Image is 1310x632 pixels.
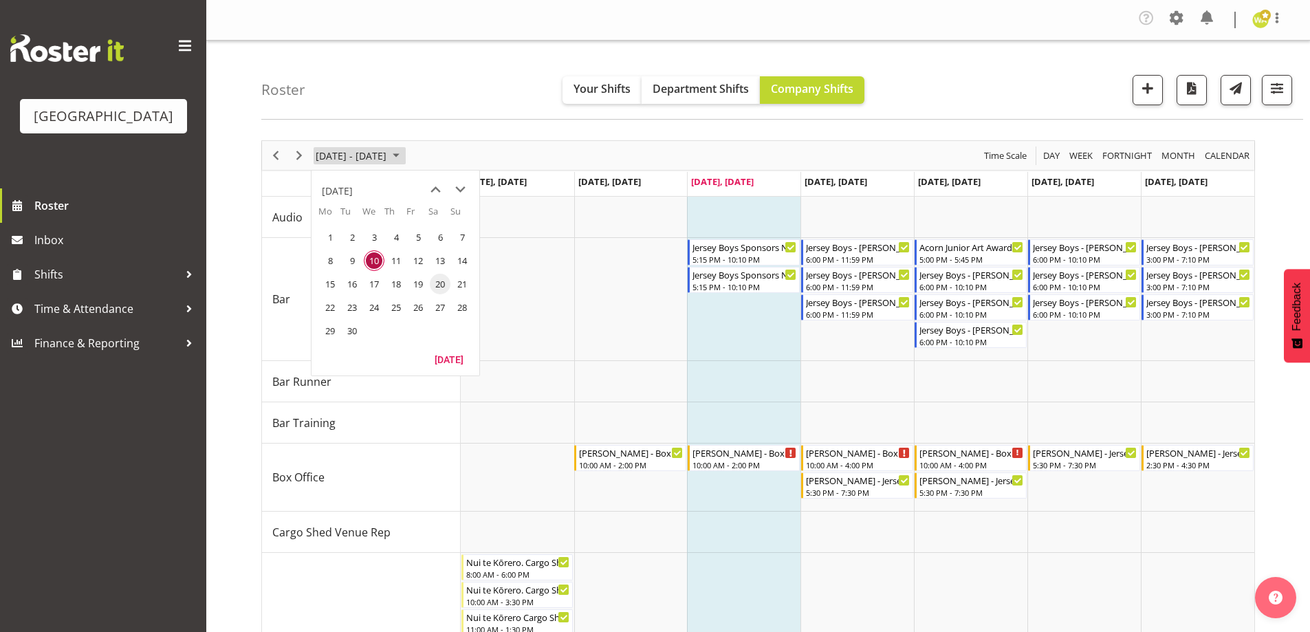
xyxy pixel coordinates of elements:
[688,445,800,471] div: Box Office"s event - Wendy - Box Office (Daytime Shifts) - Unfilled Begin From Wednesday, Septemb...
[34,195,199,216] span: Roster
[1031,175,1094,188] span: [DATE], [DATE]
[466,596,570,607] div: 10:00 AM - 3:30 PM
[386,274,406,294] span: Thursday, September 18, 2025
[1028,239,1140,265] div: Bar"s event - Jersey Boys - Kelly Shepherd Begin From Saturday, September 13, 2025 at 6:00:00 PM ...
[919,268,1023,281] div: Jersey Boys - [PERSON_NAME]
[262,197,461,238] td: Audio resource
[983,147,1028,164] span: Time Scale
[771,81,853,96] span: Company Shifts
[806,487,910,498] div: 5:30 PM - 7:30 PM
[408,274,428,294] span: Friday, September 19, 2025
[386,250,406,271] span: Thursday, September 11, 2025
[915,294,1027,320] div: Bar"s event - Jersey Boys - Jordan Sanft Begin From Friday, September 12, 2025 at 6:00:00 PM GMT+...
[915,239,1027,265] div: Bar"s event - Acorn Junior Art Awards - X-Space. FOHM/Bar Shift - Chris Darlington Begin From Fri...
[653,81,749,96] span: Department Shifts
[342,320,362,341] span: Tuesday, September 30, 2025
[1146,254,1250,265] div: 3:00 PM - 7:10 PM
[430,297,450,318] span: Saturday, September 27, 2025
[34,106,173,127] div: [GEOGRAPHIC_DATA]
[806,295,910,309] div: Jersey Boys - [PERSON_NAME]
[1142,239,1254,265] div: Bar"s event - Jersey Boys - Aiddie Carnihan Begin From Sunday, September 14, 2025 at 3:00:00 PM G...
[578,175,641,188] span: [DATE], [DATE]
[982,147,1029,164] button: Time Scale
[579,459,683,470] div: 10:00 AM - 2:00 PM
[1145,175,1208,188] span: [DATE], [DATE]
[919,309,1023,320] div: 6:00 PM - 10:10 PM
[919,281,1023,292] div: 6:00 PM - 10:10 PM
[1033,281,1137,292] div: 6:00 PM - 10:10 PM
[320,320,340,341] span: Monday, September 29, 2025
[1033,254,1137,265] div: 6:00 PM - 10:10 PM
[579,446,683,459] div: [PERSON_NAME] - Box Office (Daytime Shifts) - [PERSON_NAME]
[261,82,305,98] h4: Roster
[322,177,353,205] div: title
[287,141,311,170] div: Next
[1252,12,1269,28] img: wendy-auld9530.jpg
[806,446,910,459] div: [PERSON_NAME] - Box Office (Daytime Shifts) - Unfilled
[461,554,574,580] div: Catering"s event - Nui te Kōrero. Cargo Shed. 0800 - 1800 Shift - Ruby Grace Begin From Monday, S...
[466,582,570,596] div: Nui te Kōrero. Cargo Shed. RF Shift - [PERSON_NAME]
[290,147,309,164] button: Next
[806,473,910,487] div: [PERSON_NAME] - Jersey Boys - Box Office - [PERSON_NAME]
[801,294,913,320] div: Bar"s event - Jersey Boys - Dominique Vogler Begin From Thursday, September 11, 2025 at 6:00:00 P...
[1041,147,1062,164] button: Timeline Day
[919,473,1023,487] div: [PERSON_NAME] - Jersey Boys - Box Office - [PERSON_NAME]
[1042,147,1061,164] span: Day
[264,141,287,170] div: Previous
[34,230,199,250] span: Inbox
[272,524,391,541] span: Cargo Shed Venue Rep
[642,76,760,104] button: Department Shifts
[430,250,450,271] span: Saturday, September 13, 2025
[574,445,686,471] div: Box Office"s event - Wendy - Box Office (Daytime Shifts) - Wendy Auld Begin From Tuesday, Septemb...
[34,298,179,319] span: Time & Attendance
[272,415,336,431] span: Bar Training
[919,446,1023,459] div: [PERSON_NAME] - Box Office (Daytime Shifts) - Unfilled
[806,254,910,265] div: 6:00 PM - 11:59 PM
[342,250,362,271] span: Tuesday, September 9, 2025
[466,569,570,580] div: 8:00 AM - 6:00 PM
[801,239,913,265] div: Bar"s event - Jersey Boys - Chris Darlington Begin From Thursday, September 11, 2025 at 6:00:00 P...
[801,267,913,293] div: Bar"s event - Jersey Boys - Aaron Smart Begin From Thursday, September 11, 2025 at 6:00:00 PM GMT...
[1284,269,1310,362] button: Feedback - Show survey
[452,274,472,294] span: Sunday, September 21, 2025
[262,238,461,361] td: Bar resource
[919,254,1023,265] div: 5:00 PM - 5:45 PM
[1033,268,1137,281] div: Jersey Boys - [PERSON_NAME]
[1221,75,1251,105] button: Send a list of all shifts for the selected filtered period to all rostered employees.
[430,274,450,294] span: Saturday, September 20, 2025
[428,205,450,226] th: Sa
[760,76,864,104] button: Company Shifts
[919,336,1023,347] div: 6:00 PM - 10:10 PM
[806,240,910,254] div: Jersey Boys - [PERSON_NAME]
[1203,147,1252,164] button: Month
[692,281,796,292] div: 5:15 PM - 10:10 PM
[452,297,472,318] span: Sunday, September 28, 2025
[452,250,472,271] span: Sunday, September 14, 2025
[272,469,325,486] span: Box Office
[1033,446,1137,459] div: [PERSON_NAME] - Jersey Boys - Box Office - [PERSON_NAME] Awhina [PERSON_NAME]
[1033,309,1137,320] div: 6:00 PM - 10:10 PM
[262,402,461,444] td: Bar Training resource
[919,487,1023,498] div: 5:30 PM - 7:30 PM
[919,323,1023,336] div: Jersey Boys - [PERSON_NAME]
[1146,459,1250,470] div: 2:30 PM - 4:30 PM
[915,322,1027,348] div: Bar"s event - Jersey Boys - Skye Colonna Begin From Friday, September 12, 2025 at 6:00:00 PM GMT+...
[1142,294,1254,320] div: Bar"s event - Jersey Boys - Chris Darlington Begin From Sunday, September 14, 2025 at 3:00:00 PM ...
[426,349,472,369] button: Today
[384,205,406,226] th: Th
[692,268,796,281] div: Jersey Boys Sponsors Night - [PERSON_NAME]
[320,227,340,248] span: Monday, September 1, 2025
[1177,75,1207,105] button: Download a PDF of the roster according to the set date range.
[320,274,340,294] span: Monday, September 15, 2025
[692,254,796,265] div: 5:15 PM - 10:10 PM
[364,297,384,318] span: Wednesday, September 24, 2025
[1291,283,1303,331] span: Feedback
[692,446,796,459] div: [PERSON_NAME] - Box Office (Daytime Shifts) - Unfilled
[464,175,527,188] span: [DATE], [DATE]
[262,361,461,402] td: Bar Runner resource
[1262,75,1292,105] button: Filter Shifts
[342,227,362,248] span: Tuesday, September 2, 2025
[386,227,406,248] span: Thursday, September 4, 2025
[430,227,450,248] span: Saturday, September 6, 2025
[34,333,179,353] span: Finance & Reporting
